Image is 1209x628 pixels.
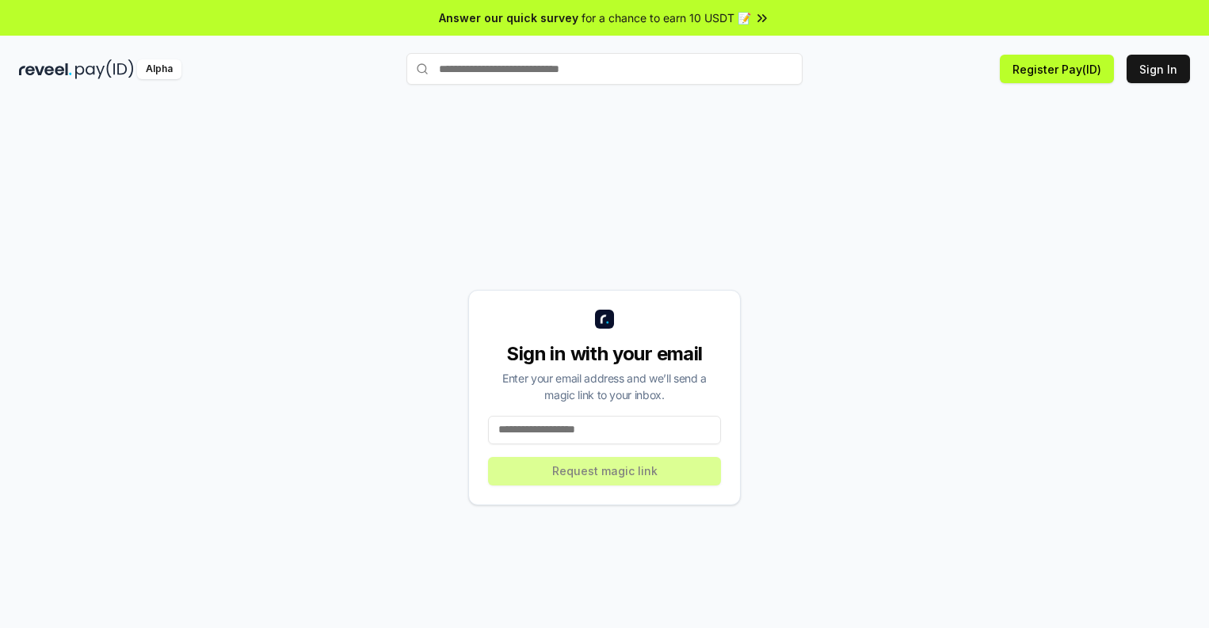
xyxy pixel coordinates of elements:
img: logo_small [595,310,614,329]
img: reveel_dark [19,59,72,79]
div: Alpha [137,59,181,79]
div: Sign in with your email [488,341,721,367]
span: Answer our quick survey [439,10,578,26]
span: for a chance to earn 10 USDT 📝 [582,10,751,26]
button: Sign In [1127,55,1190,83]
button: Register Pay(ID) [1000,55,1114,83]
div: Enter your email address and we’ll send a magic link to your inbox. [488,370,721,403]
img: pay_id [75,59,134,79]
